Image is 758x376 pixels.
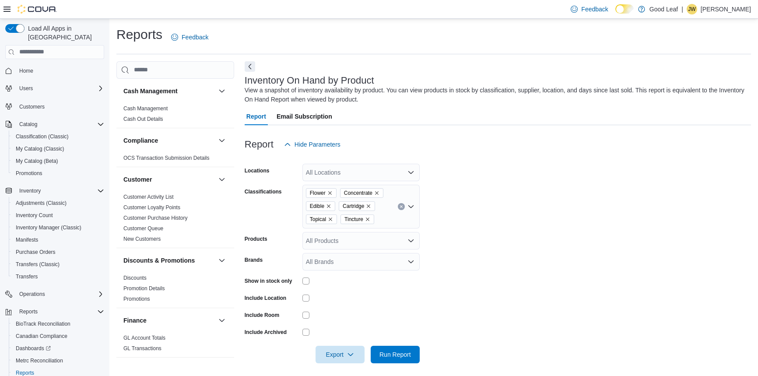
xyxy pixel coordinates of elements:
span: Operations [16,289,104,299]
a: Dashboards [9,342,108,355]
div: Discounts & Promotions [116,273,234,308]
span: Home [19,67,33,74]
button: Catalog [2,118,108,130]
button: Run Report [371,346,420,363]
span: Tincture [344,215,363,224]
a: My Catalog (Beta) [12,156,62,166]
h3: Compliance [123,136,158,145]
span: Customers [19,103,45,110]
div: View a snapshot of inventory availability by product. You can view products in stock by classific... [245,86,747,104]
span: Edible [306,201,335,211]
div: Jordon Walters [687,4,697,14]
label: Include Location [245,295,286,302]
span: Promotions [12,168,104,179]
span: OCS Transaction Submission Details [123,155,210,162]
span: Dashboards [16,345,51,352]
span: JW [688,4,695,14]
button: Cash Management [123,87,215,95]
span: GL Account Totals [123,334,165,341]
a: Customer Purchase History [123,215,188,221]
a: Inventory Manager (Classic) [12,222,85,233]
button: Inventory Manager (Classic) [9,221,108,234]
button: Manifests [9,234,108,246]
span: Export [321,346,359,363]
a: Customer Loyalty Points [123,204,180,211]
span: Home [16,65,104,76]
span: Purchase Orders [12,247,104,257]
a: Cash Out Details [123,116,163,122]
span: Inventory Count [12,210,104,221]
button: My Catalog (Classic) [9,143,108,155]
button: Metrc Reconciliation [9,355,108,367]
a: Home [16,66,37,76]
label: Locations [245,167,270,174]
span: Manifests [16,236,38,243]
span: Email Subscription [277,108,332,125]
span: Customer Purchase History [123,214,188,221]
a: Discounts [123,275,147,281]
button: Remove Concentrate from selection in this group [374,190,379,196]
span: Flower [306,188,337,198]
span: Metrc Reconciliation [16,357,63,364]
span: Transfers (Classic) [12,259,104,270]
div: Compliance [116,153,234,167]
span: My Catalog (Beta) [16,158,58,165]
button: Adjustments (Classic) [9,197,108,209]
p: Good Leaf [649,4,678,14]
span: Concentrate [340,188,383,198]
span: Cartridge [339,201,375,211]
a: Manifests [12,235,42,245]
button: Catalog [16,119,41,130]
span: My Catalog (Classic) [16,145,64,152]
span: Transfers (Classic) [16,261,60,268]
a: Transfers (Classic) [12,259,63,270]
button: Remove Tincture from selection in this group [365,217,370,222]
div: Finance [116,333,234,357]
label: Products [245,235,267,242]
span: Flower [310,189,326,197]
span: Report [246,108,266,125]
a: GL Transactions [123,345,161,351]
a: OCS Transaction Submission Details [123,155,210,161]
button: Customer [217,174,227,185]
a: Purchase Orders [12,247,59,257]
button: Reports [16,306,41,317]
span: Catalog [19,121,37,128]
a: Customer Queue [123,225,163,232]
button: Clear input [398,203,405,210]
span: Manifests [12,235,104,245]
span: Topical [306,214,337,224]
span: Topical [310,215,326,224]
span: Classification (Classic) [16,133,69,140]
button: Transfers (Classic) [9,258,108,271]
span: Inventory Manager (Classic) [12,222,104,233]
button: Users [16,83,36,94]
button: Open list of options [407,169,414,176]
button: Operations [2,288,108,300]
button: Home [2,64,108,77]
button: Open list of options [407,258,414,265]
a: Promotion Details [123,285,165,292]
span: Discounts [123,274,147,281]
span: Dashboards [12,343,104,354]
button: Canadian Compliance [9,330,108,342]
a: Feedback [567,0,611,18]
span: Customer Activity List [123,193,174,200]
span: Promotions [123,295,150,302]
button: BioTrack Reconciliation [9,318,108,330]
span: Reports [16,306,104,317]
span: Concentrate [344,189,372,197]
a: Feedback [168,28,212,46]
span: Canadian Compliance [12,331,104,341]
label: Include Archived [245,329,287,336]
h3: Report [245,139,274,150]
a: Promotions [12,168,46,179]
button: Customers [2,100,108,112]
a: BioTrack Reconciliation [12,319,74,329]
p: | [681,4,683,14]
span: Inventory Manager (Classic) [16,224,81,231]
